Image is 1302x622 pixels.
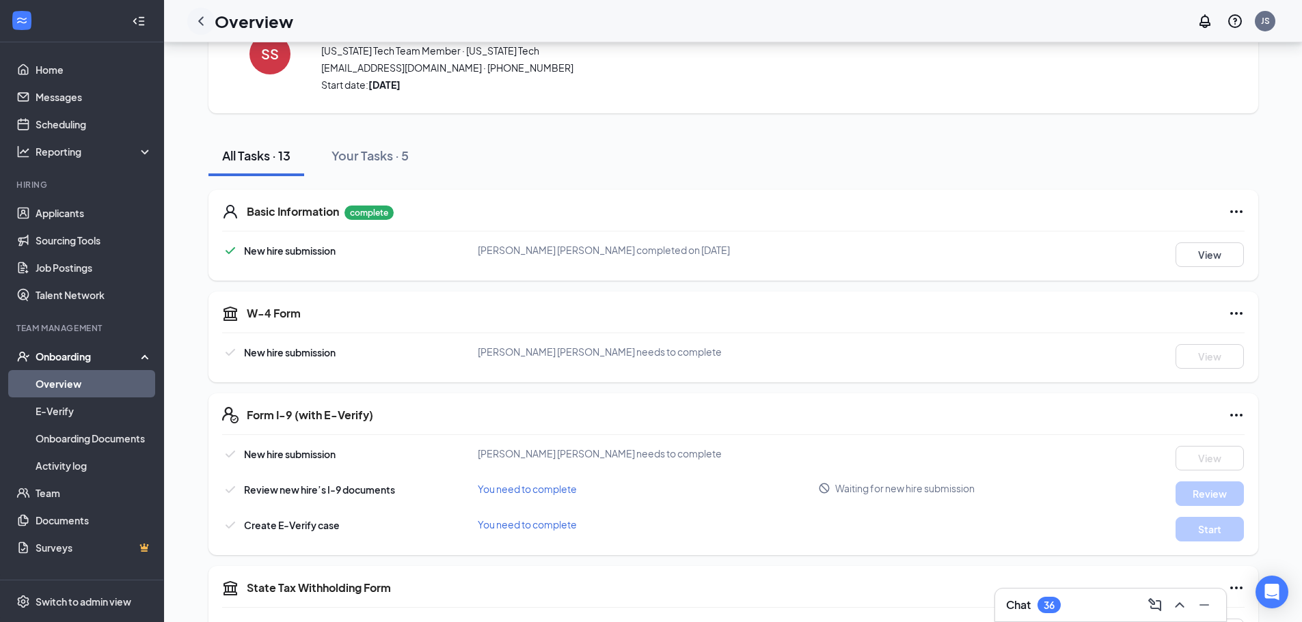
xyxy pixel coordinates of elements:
svg: Notifications [1197,13,1213,29]
svg: QuestionInfo [1227,13,1243,29]
span: New hire submission [244,244,336,257]
span: [EMAIL_ADDRESS][DOMAIN_NAME] · [PHONE_NUMBER] [321,61,1080,74]
button: View [1176,242,1244,267]
svg: ChevronUp [1171,597,1188,613]
h5: Basic Information [247,204,339,219]
a: Applicants [36,199,152,227]
a: Talent Network [36,281,152,309]
svg: Ellipses [1228,305,1245,322]
svg: Checkmark [222,517,239,533]
span: You need to complete [478,483,577,495]
button: Start [1176,517,1244,541]
svg: TaxGovernmentIcon [222,305,239,322]
svg: Analysis [16,145,30,158]
span: [US_STATE] Tech Team Member · [US_STATE] Tech [321,44,1080,57]
div: Onboarding [36,350,141,363]
svg: User [222,203,239,220]
div: Reporting [36,145,153,158]
div: Open Intercom Messenger [1256,576,1288,608]
button: ComposeMessage [1144,594,1166,616]
svg: Checkmark [222,446,239,462]
svg: Collapse [132,14,146,28]
span: You need to complete [478,518,577,531]
h3: Chat [1006,597,1031,612]
svg: Ellipses [1228,580,1245,596]
a: Overview [36,370,152,397]
a: Scheduling [36,111,152,138]
a: Job Postings [36,254,152,281]
span: Create E-Verify case [244,519,340,531]
svg: Ellipses [1228,203,1245,220]
div: 36 [1044,599,1055,611]
svg: Checkmark [222,242,239,259]
svg: WorkstreamLogo [15,14,29,27]
strong: [DATE] [368,79,401,91]
span: New hire submission [244,346,336,358]
button: Review [1176,481,1244,506]
div: Team Management [16,322,150,334]
div: Switch to admin view [36,595,131,608]
span: [PERSON_NAME] [PERSON_NAME] needs to complete [478,447,722,460]
svg: ChevronLeft [193,13,209,29]
svg: Checkmark [222,481,239,498]
span: Start date: [321,78,1080,91]
svg: Settings [16,595,30,608]
a: Messages [36,83,152,111]
h5: State Tax Withholding Form [247,580,391,595]
svg: TaxGovernmentIcon [222,580,239,596]
span: [PERSON_NAME] [PERSON_NAME] completed on [DATE] [478,244,730,256]
svg: Minimize [1196,597,1212,613]
p: complete [344,206,394,220]
a: SurveysCrown [36,534,152,561]
h5: Form I-9 (with E-Verify) [247,408,373,423]
div: Hiring [16,179,150,190]
a: Activity log [36,452,152,479]
a: Home [36,56,152,83]
h5: W-4 Form [247,306,301,321]
h1: Overview [215,10,293,33]
div: JS [1261,15,1270,27]
button: View [1176,344,1244,369]
button: ChevronUp [1169,594,1191,616]
span: New hire submission [244,448,336,460]
a: Team [36,479,152,507]
a: Sourcing Tools [36,227,152,254]
svg: FormI9EVerifyIcon [222,407,239,423]
button: View [1176,446,1244,470]
span: Waiting for new hire submission [835,481,975,495]
div: All Tasks · 13 [222,147,290,164]
a: Onboarding Documents [36,425,152,452]
svg: Checkmark [222,344,239,361]
svg: Ellipses [1228,407,1245,423]
div: Your Tasks · 5 [331,147,409,164]
a: Documents [36,507,152,534]
span: Review new hire’s I-9 documents [244,483,395,496]
a: E-Verify [36,397,152,425]
button: SS [236,16,304,91]
svg: Blocked [818,482,830,494]
span: [PERSON_NAME] [PERSON_NAME] needs to complete [478,345,722,358]
svg: ComposeMessage [1147,597,1163,613]
svg: UserCheck [16,350,30,363]
h4: SS [261,49,279,59]
button: Minimize [1193,594,1215,616]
